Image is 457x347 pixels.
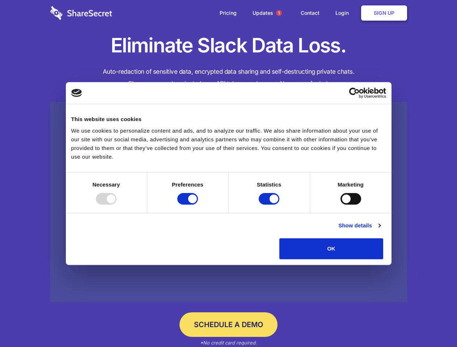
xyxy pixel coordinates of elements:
a: Login [328,2,360,24]
a: Wistia video thumbnail [50,102,407,303]
strong: Statistics [257,181,282,188]
a: Usercentrics Cookiebot - opens in a new window [323,87,386,98]
strong: Preferences [172,181,203,188]
a: Schedule a Demo [179,312,278,337]
em: *No credit card required. [200,340,257,346]
strong: Marketing [338,181,364,188]
a: Pricing [212,2,244,24]
button: OK [279,238,383,259]
h4: Auto-redaction of sensitive data, encrypted data sharing and self-destructing private chats. Shar... [50,66,407,90]
div: We use cookies to personalize content and ads, and to analyze our traffic. We also share informat... [71,127,386,161]
a: Sign Up [361,5,407,21]
div: This website uses cookies [71,115,386,124]
strong: Necessary [93,181,120,188]
span: 1 [276,10,282,16]
a: Show details [338,221,380,230]
img: logo-wordmark-white-trans-d4663122ce5f474addd5e946df7df03e33cb6a1c49d2221995e7729f52c070b2.svg [50,6,112,20]
a: Contact [293,2,327,24]
img: logo [71,89,82,97]
h1: Eliminate Slack Data Loss. [50,33,407,59]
